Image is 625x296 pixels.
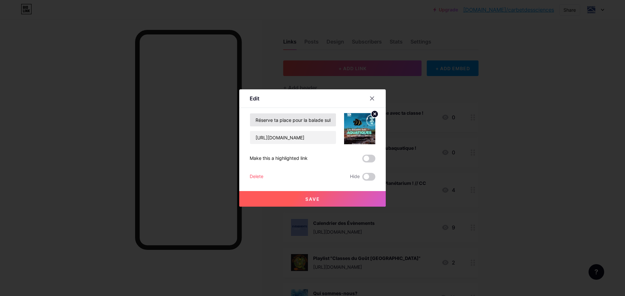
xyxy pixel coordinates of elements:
div: Delete [250,173,263,181]
input: Title [250,113,336,126]
span: Save [305,196,320,202]
button: Save [239,191,386,207]
input: URL [250,131,336,144]
div: Edit [250,95,259,102]
span: Hide [350,173,360,181]
img: link_thumbnail [344,113,375,144]
div: Make this a highlighted link [250,155,308,162]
